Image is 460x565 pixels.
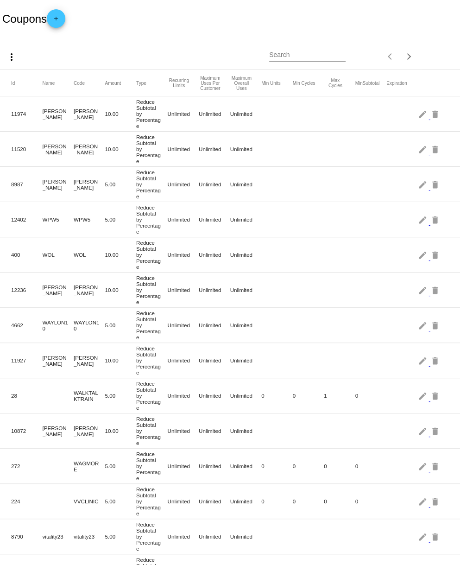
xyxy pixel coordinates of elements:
button: Change sorting for MaxCycles [324,78,347,88]
mat-icon: delete [430,283,441,297]
mat-cell: [PERSON_NAME] [43,352,74,369]
mat-icon: delete [430,177,441,191]
mat-cell: Unlimited [168,214,199,225]
mat-cell: 5.00 [105,214,137,225]
mat-cell: Reduce Subtotal by Percentage [136,132,168,166]
mat-cell: 10.00 [105,144,137,154]
mat-cell: Unlimited [168,425,199,436]
mat-cell: Unlimited [168,179,199,190]
mat-cell: Reduce Subtotal by Percentage [136,484,168,519]
mat-cell: [PERSON_NAME] [74,176,105,193]
mat-icon: delete [430,248,441,262]
mat-cell: Unlimited [199,144,230,154]
mat-cell: Reduce Subtotal by Percentage [136,413,168,448]
mat-cell: 28 [11,390,43,401]
mat-cell: Unlimited [168,390,199,401]
mat-cell: 10.00 [105,249,137,260]
mat-cell: Unlimited [199,108,230,119]
button: Change sorting for Amount [105,80,121,86]
button: Change sorting for DiscountType [136,80,146,86]
mat-cell: 11974 [11,108,43,119]
button: Change sorting for Code [74,80,85,86]
mat-cell: 0 [324,461,355,471]
mat-cell: Unlimited [168,355,199,366]
mat-icon: delete [430,107,441,121]
mat-cell: Unlimited [230,531,262,542]
mat-cell: Unlimited [168,531,199,542]
mat-cell: Reduce Subtotal by Percentage [136,449,168,483]
mat-cell: Unlimited [168,461,199,471]
mat-icon: delete [430,318,441,332]
button: Change sorting for Name [43,80,55,86]
mat-cell: Unlimited [199,249,230,260]
mat-cell: 272 [11,461,43,471]
mat-cell: WAYLON10 [43,317,74,334]
mat-cell: Unlimited [230,496,262,507]
mat-cell: 400 [11,249,43,260]
mat-cell: Unlimited [168,249,199,260]
mat-icon: delete [430,459,441,473]
mat-cell: WOL [43,249,74,260]
mat-cell: [PERSON_NAME] [74,423,105,439]
mat-icon: edit [418,283,429,297]
mat-cell: Unlimited [230,461,262,471]
mat-cell: Unlimited [199,390,230,401]
mat-cell: Unlimited [168,144,199,154]
input: Search [269,51,346,59]
mat-cell: 10.00 [105,285,137,295]
button: Change sorting for ExpirationDate [386,80,407,86]
button: Change sorting for MinUnits [261,80,281,86]
button: Previous page [381,47,400,66]
mat-cell: 10.00 [105,425,137,436]
mat-cell: [PERSON_NAME] [43,282,74,298]
mat-cell: WPW5 [74,214,105,225]
mat-cell: 0 [261,390,293,401]
mat-cell: 0 [355,390,387,401]
mat-icon: edit [418,142,429,156]
mat-icon: delete [430,424,441,438]
mat-cell: [PERSON_NAME] [74,352,105,369]
mat-cell: 5.00 [105,461,137,471]
mat-cell: [PERSON_NAME] [74,141,105,158]
mat-cell: Unlimited [199,425,230,436]
mat-cell: Unlimited [199,461,230,471]
mat-icon: delete [430,388,441,403]
mat-cell: 224 [11,496,43,507]
mat-cell: Unlimited [199,285,230,295]
mat-cell: Unlimited [168,285,199,295]
mat-cell: Unlimited [199,355,230,366]
mat-cell: [PERSON_NAME] [43,423,74,439]
mat-cell: Unlimited [230,425,262,436]
mat-cell: Unlimited [199,179,230,190]
mat-cell: Unlimited [199,320,230,330]
mat-cell: Reduce Subtotal by Percentage [136,308,168,343]
mat-cell: Unlimited [230,285,262,295]
mat-icon: delete [430,529,441,544]
button: Change sorting for MinSubtotal [355,80,380,86]
mat-cell: Unlimited [230,355,262,366]
mat-icon: edit [418,107,429,121]
button: Change sorting for RecurringLimits [168,78,191,88]
mat-cell: 10.00 [105,355,137,366]
mat-cell: 4662 [11,320,43,330]
mat-cell: 5.00 [105,531,137,542]
mat-icon: delete [430,212,441,227]
mat-cell: vitality23 [74,531,105,542]
mat-cell: Unlimited [230,249,262,260]
button: Change sorting for SiteConversionLimits [230,76,253,91]
mat-cell: [PERSON_NAME] [43,141,74,158]
mat-icon: edit [418,424,429,438]
mat-cell: Reduce Subtotal by Percentage [136,96,168,131]
mat-cell: Reduce Subtotal by Percentage [136,519,168,554]
mat-icon: edit [418,353,429,368]
mat-cell: WAYLON10 [74,317,105,334]
mat-cell: WPW5 [43,214,74,225]
mat-cell: 5.00 [105,496,137,507]
mat-cell: 11520 [11,144,43,154]
mat-cell: 0 [324,496,355,507]
mat-cell: VVCLINIC [74,496,105,507]
mat-cell: 0 [261,496,293,507]
mat-cell: Reduce Subtotal by Percentage [136,273,168,307]
mat-icon: delete [430,353,441,368]
mat-icon: more_vert [6,51,17,63]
